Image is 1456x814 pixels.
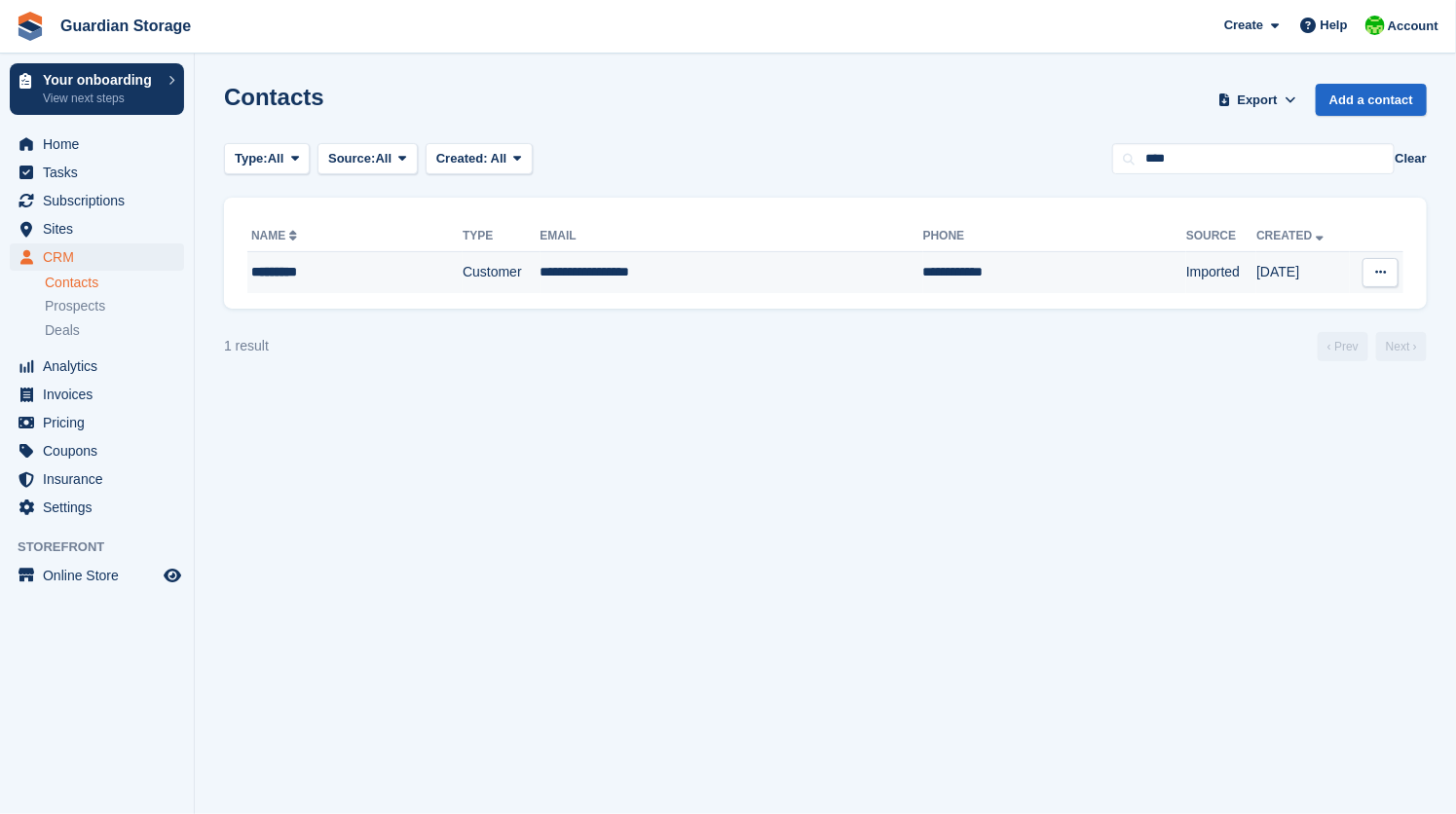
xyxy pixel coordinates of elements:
span: CRM [43,243,160,271]
a: menu [10,187,184,214]
td: Imported [1186,252,1256,293]
th: Type [463,221,540,252]
nav: Page [1314,332,1431,361]
a: Guardian Storage [53,10,199,42]
a: Deals [45,320,184,341]
span: Sites [43,215,160,242]
a: menu [10,159,184,186]
a: Previous [1318,332,1368,361]
a: Preview store [161,564,184,587]
a: menu [10,409,184,436]
span: Settings [43,494,160,521]
span: Analytics [43,352,160,380]
a: menu [10,437,184,464]
a: menu [10,494,184,521]
a: menu [10,381,184,408]
span: Online Store [43,562,160,589]
span: Created: [436,151,488,166]
span: Invoices [43,381,160,408]
a: Prospects [45,296,184,316]
span: Pricing [43,409,160,436]
span: Create [1224,16,1263,35]
button: Source: All [317,143,418,175]
a: Add a contact [1316,84,1427,116]
p: Your onboarding [43,73,159,87]
td: Customer [463,252,540,293]
a: Contacts [45,274,184,292]
a: menu [10,465,184,493]
th: Phone [923,221,1186,252]
span: All [491,151,507,166]
span: Tasks [43,159,160,186]
span: Source: [328,149,375,168]
th: Source [1186,221,1256,252]
button: Clear [1395,149,1427,168]
span: Help [1321,16,1348,35]
p: View next steps [43,90,159,107]
span: Home [43,130,160,158]
button: Created: All [426,143,533,175]
td: [DATE] [1256,252,1350,293]
a: menu [10,215,184,242]
a: menu [10,562,184,589]
a: menu [10,243,184,271]
span: Insurance [43,465,160,493]
a: Name [251,229,301,242]
span: Type: [235,149,268,168]
div: 1 result [224,336,269,356]
span: Prospects [45,297,105,315]
a: menu [10,130,184,158]
span: All [268,149,284,168]
span: Subscriptions [43,187,160,214]
a: Created [1256,229,1327,242]
span: Storefront [18,537,194,557]
span: Account [1388,17,1438,36]
th: Email [541,221,923,252]
button: Type: All [224,143,310,175]
span: Deals [45,321,80,340]
span: All [376,149,392,168]
h1: Contacts [224,84,324,110]
img: stora-icon-8386f47178a22dfd0bd8f6a31ec36ba5ce8667c1dd55bd0f319d3a0aa187defe.svg [16,12,45,41]
img: Andrew Kinakin [1365,16,1385,35]
span: Coupons [43,437,160,464]
span: Export [1238,91,1278,110]
a: Your onboarding View next steps [10,63,184,115]
button: Export [1214,84,1300,116]
a: menu [10,352,184,380]
a: Next [1376,332,1427,361]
